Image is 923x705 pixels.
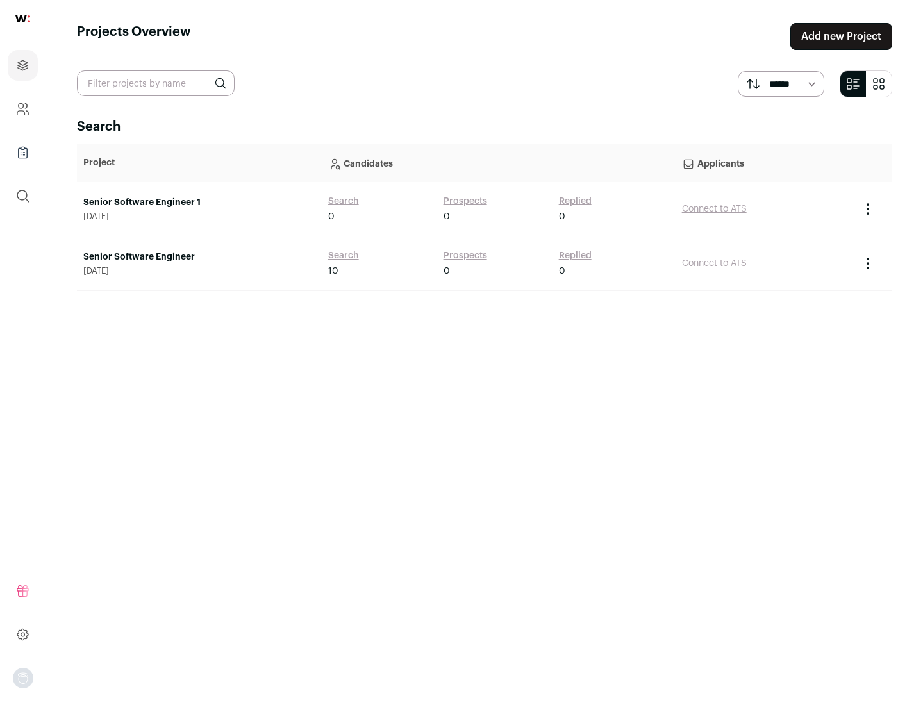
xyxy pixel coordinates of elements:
[8,50,38,81] a: Projects
[559,249,592,262] a: Replied
[83,251,315,263] a: Senior Software Engineer
[444,195,487,208] a: Prospects
[444,265,450,278] span: 0
[328,210,335,223] span: 0
[328,265,338,278] span: 10
[559,195,592,208] a: Replied
[444,210,450,223] span: 0
[8,137,38,168] a: Company Lists
[77,23,191,50] h1: Projects Overview
[77,118,892,136] h2: Search
[328,195,359,208] a: Search
[682,204,747,213] a: Connect to ATS
[444,249,487,262] a: Prospects
[328,249,359,262] a: Search
[83,196,315,209] a: Senior Software Engineer 1
[8,94,38,124] a: Company and ATS Settings
[559,265,565,278] span: 0
[790,23,892,50] a: Add new Project
[83,266,315,276] span: [DATE]
[13,668,33,688] img: nopic.png
[77,70,235,96] input: Filter projects by name
[83,211,315,222] span: [DATE]
[13,668,33,688] button: Open dropdown
[328,150,669,176] p: Candidates
[682,259,747,268] a: Connect to ATS
[559,210,565,223] span: 0
[860,201,876,217] button: Project Actions
[682,150,847,176] p: Applicants
[83,156,315,169] p: Project
[860,256,876,271] button: Project Actions
[15,15,30,22] img: wellfound-shorthand-0d5821cbd27db2630d0214b213865d53afaa358527fdda9d0ea32b1df1b89c2c.svg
